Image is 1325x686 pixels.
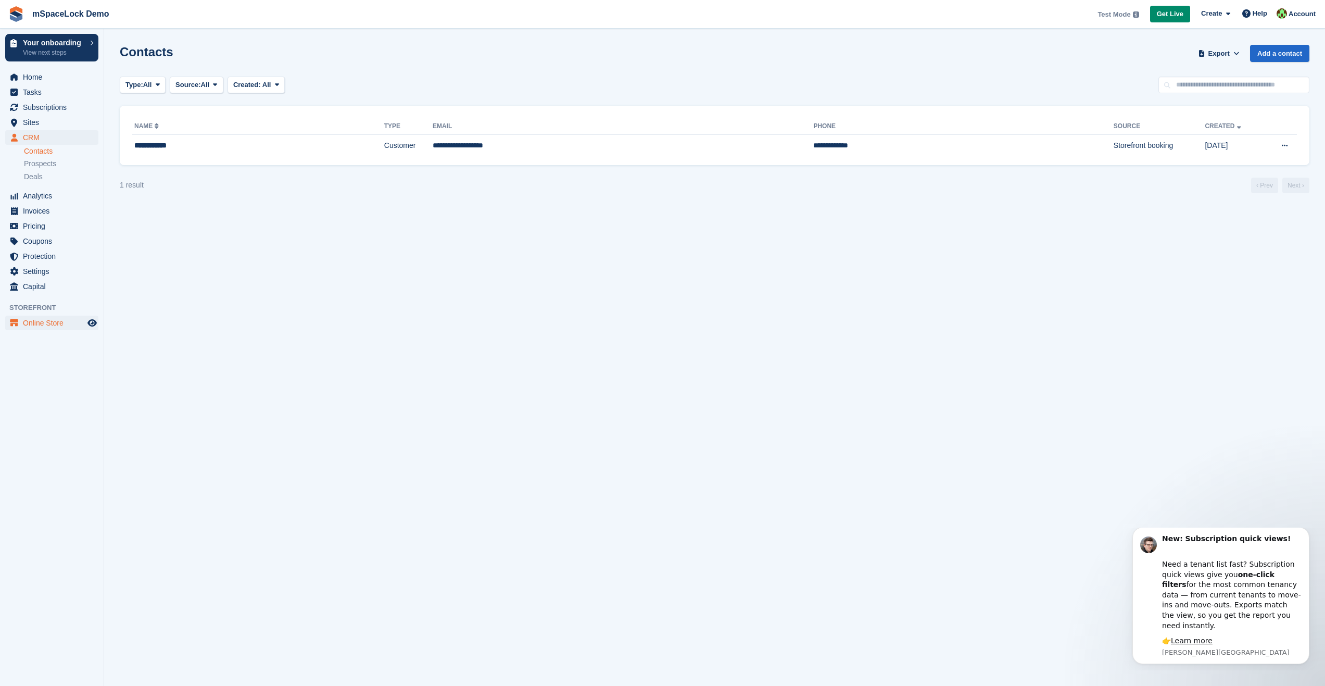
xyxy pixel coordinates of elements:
[5,70,98,84] a: menu
[5,219,98,233] a: menu
[233,81,261,89] span: Created:
[170,77,223,94] button: Source: All
[5,234,98,248] a: menu
[433,118,814,135] th: Email
[134,122,161,130] a: Name
[5,249,98,264] a: menu
[24,172,43,182] span: Deals
[1205,135,1263,157] td: [DATE]
[1277,8,1287,19] img: Szymon Klause
[1150,6,1190,23] a: Get Live
[5,85,98,99] a: menu
[28,5,113,22] a: mSpaceLock Demo
[1249,178,1311,193] nav: Page
[5,189,98,203] a: menu
[24,159,56,169] span: Prospects
[5,115,98,130] a: menu
[384,118,433,135] th: Type
[45,21,185,103] div: Need a tenant list fast? Subscription quick views give you for the most common tenancy data — fro...
[1205,122,1243,130] a: Created
[5,34,98,61] a: Your onboarding View next steps
[45,6,185,119] div: Message content
[120,180,144,191] div: 1 result
[813,118,1113,135] th: Phone
[1196,45,1242,62] button: Export
[1250,45,1309,62] a: Add a contact
[54,109,96,117] a: Learn more
[1282,178,1309,193] a: Next
[5,279,98,294] a: menu
[23,219,85,233] span: Pricing
[23,85,85,99] span: Tasks
[1208,48,1230,59] span: Export
[23,234,85,248] span: Coupons
[23,100,85,115] span: Subscriptions
[5,264,98,279] a: menu
[1157,9,1183,19] span: Get Live
[23,249,85,264] span: Protection
[86,317,98,329] a: Preview store
[23,39,85,46] p: Your onboarding
[23,264,85,279] span: Settings
[120,77,166,94] button: Type: All
[1114,118,1205,135] th: Source
[228,77,285,94] button: Created: All
[1114,135,1205,157] td: Storefront booking
[23,279,85,294] span: Capital
[9,303,104,313] span: Storefront
[143,80,152,90] span: All
[1097,9,1130,20] span: Test Mode
[23,204,85,218] span: Invoices
[23,9,40,26] img: Profile image for Steven
[45,120,185,130] p: Message from Steven, sent Teraz
[5,316,98,330] a: menu
[1117,528,1325,670] iframe: Intercom notifications wiadomość
[262,81,271,89] span: All
[175,80,200,90] span: Source:
[45,7,174,15] b: New: Subscription quick views!
[1201,8,1222,19] span: Create
[5,204,98,218] a: menu
[45,108,185,119] div: 👉
[8,6,24,22] img: stora-icon-8386f47178a22dfd0bd8f6a31ec36ba5ce8667c1dd55bd0f319d3a0aa187defe.svg
[1289,9,1316,19] span: Account
[5,100,98,115] a: menu
[24,171,98,182] a: Deals
[1253,8,1267,19] span: Help
[23,70,85,84] span: Home
[23,48,85,57] p: View next steps
[23,189,85,203] span: Analytics
[23,316,85,330] span: Online Store
[201,80,210,90] span: All
[1133,11,1139,18] img: icon-info-grey-7440780725fd019a000dd9b08b2336e03edf1995a4989e88bcd33f0948082b44.svg
[24,158,98,169] a: Prospects
[5,130,98,145] a: menu
[384,135,433,157] td: Customer
[120,45,173,59] h1: Contacts
[1251,178,1278,193] a: Previous
[23,130,85,145] span: CRM
[24,146,98,156] a: Contacts
[23,115,85,130] span: Sites
[125,80,143,90] span: Type:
